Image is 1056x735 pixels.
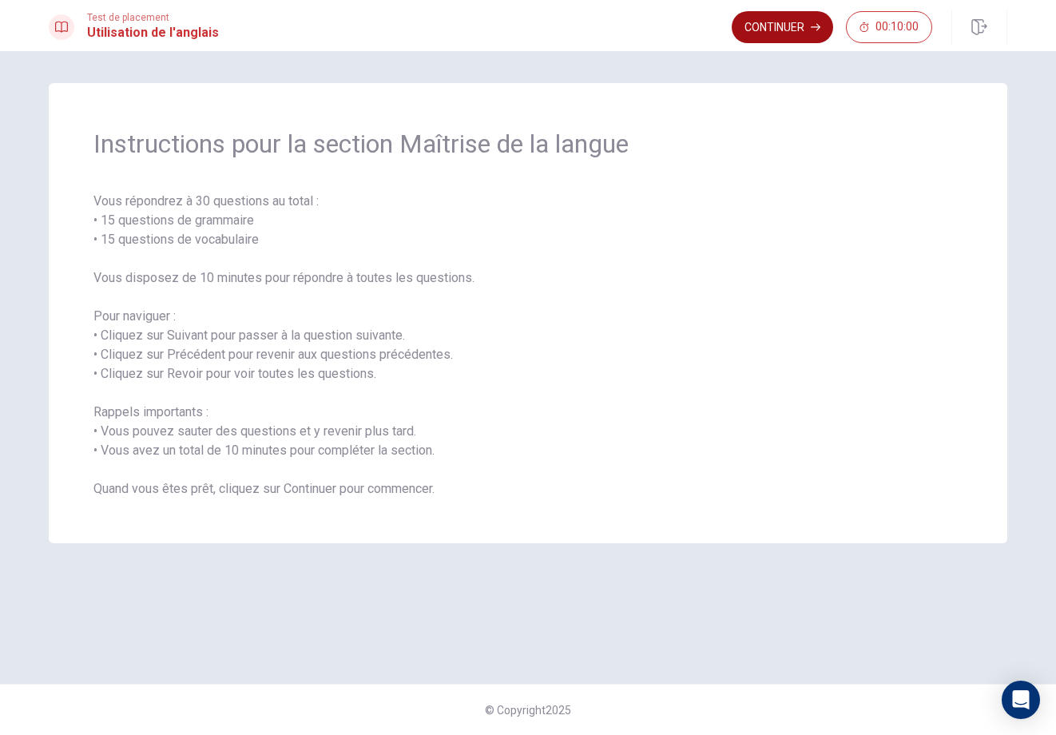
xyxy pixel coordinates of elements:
[93,192,963,499] span: Vous répondrez à 30 questions au total : • 15 questions de grammaire • 15 questions de vocabulair...
[875,21,919,34] span: 00:10:00
[87,12,219,23] span: Test de placement
[93,128,963,160] span: Instructions pour la section Maîtrise de la langue
[485,704,571,717] span: © Copyright 2025
[1002,681,1040,719] div: Open Intercom Messenger
[732,11,833,43] button: Continuer
[846,11,932,43] button: 00:10:00
[87,23,219,42] h1: Utilisation de l'anglais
